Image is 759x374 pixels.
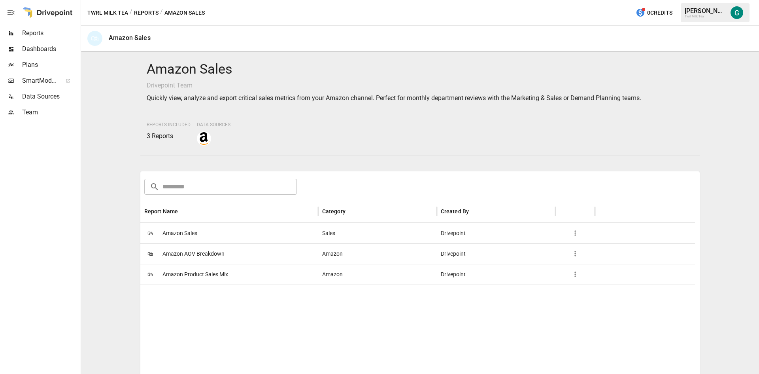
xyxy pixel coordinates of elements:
span: Amazon Sales [162,223,197,243]
span: Dashboards [22,44,79,54]
span: 🛍 [144,227,156,239]
div: Amazon [318,264,437,285]
span: Data Sources [22,92,79,101]
h4: Amazon Sales [147,61,694,78]
span: Reports Included [147,122,191,127]
div: Category [322,208,346,215]
button: Sort [179,206,190,217]
span: Team [22,108,79,117]
span: Reports [22,28,79,38]
span: 🛍 [144,268,156,280]
div: Amazon [318,243,437,264]
div: Drivepoint [437,243,555,264]
div: 🛍 [87,31,102,46]
span: 🛍 [144,248,156,260]
span: Amazon AOV Breakdown [162,244,225,264]
div: Created By [441,208,469,215]
button: 0Credits [632,6,676,20]
button: Sort [470,206,481,217]
div: / [130,8,132,18]
p: Quickly view, analyze and export critical sales metrics from your Amazon channel. Perfect for mon... [147,93,694,103]
span: ™ [57,75,62,85]
div: Twrl Milk Tea [685,15,726,18]
span: Plans [22,60,79,70]
div: Report Name [144,208,178,215]
span: Data Sources [197,122,230,127]
span: Amazon Product Sales Mix [162,264,228,285]
div: / [160,8,163,18]
button: Gordon Hagedorn [726,2,748,24]
img: Gordon Hagedorn [731,6,743,19]
button: Sort [346,206,357,217]
div: [PERSON_NAME] [685,7,726,15]
div: Amazon Sales [109,34,151,42]
div: Sales [318,223,437,243]
div: Drivepoint [437,223,555,243]
p: 3 Reports [147,131,191,141]
button: Reports [134,8,159,18]
p: Drivepoint Team [147,81,694,90]
span: SmartModel [22,76,57,85]
span: 0 Credits [647,8,672,18]
img: amazon [198,132,210,145]
div: Drivepoint [437,264,555,285]
button: Twrl Milk Tea [87,8,128,18]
